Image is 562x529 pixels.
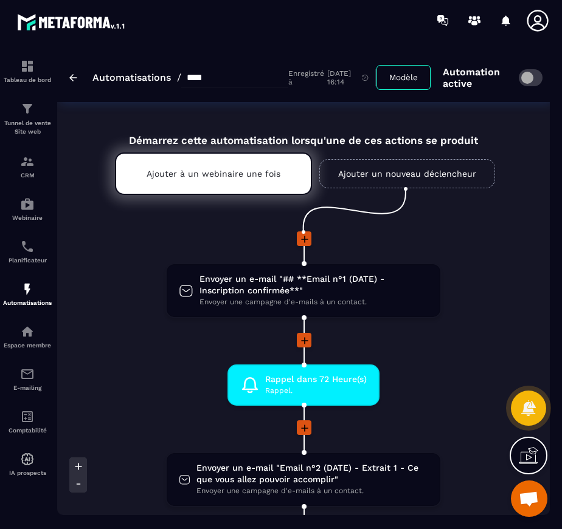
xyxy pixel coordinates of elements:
[3,77,52,83] p: Tableau de bord
[147,169,280,179] p: Ajouter à un webinaire une fois
[92,72,171,83] a: Automatisations
[3,172,52,179] p: CRM
[3,315,52,358] a: automationsautomationsEspace membre
[3,50,52,92] a: formationformationTableau de bord
[3,257,52,264] p: Planificateur
[3,119,52,136] p: Tunnel de vente Site web
[3,469,52,476] p: IA prospects
[20,59,35,73] img: formation
[20,324,35,339] img: automations
[20,282,35,296] img: automations
[3,92,52,145] a: formationformationTunnel de vente Site web
[199,273,428,296] span: Envoyer un e-mail "## **Email n°1 (DATE) - Inscription confirmée**"
[3,299,52,306] p: Automatisations
[177,72,181,83] span: /
[196,485,428,497] span: Envoyer une campagne d'e-mails à un contact.
[3,230,52,273] a: schedulerschedulerPlanificateur
[20,239,35,254] img: scheduler
[327,69,358,86] p: [DATE] 16:14
[376,65,431,90] button: Modèle
[199,296,428,308] span: Envoyer une campagne d'e-mails à un contact.
[265,374,367,385] span: Rappel dans 72 Heure(s)
[20,101,35,116] img: formation
[511,480,547,517] a: Open chat
[20,197,35,211] img: automations
[69,74,77,81] img: arrow
[20,409,35,424] img: accountant
[20,154,35,169] img: formation
[85,120,523,146] div: Démarrez cette automatisation lorsqu'une de ces actions se produit
[443,66,513,89] p: Automation active
[288,69,376,86] div: Enregistré à
[3,342,52,349] p: Espace membre
[3,427,52,434] p: Comptabilité
[3,400,52,443] a: accountantaccountantComptabilité
[3,214,52,221] p: Webinaire
[20,367,35,381] img: email
[319,159,495,188] a: Ajouter un nouveau déclencheur
[3,358,52,400] a: emailemailE-mailing
[17,11,127,33] img: logo
[196,462,428,485] span: Envoyer un e-mail "Email n°2 (DATE) - Extrait 1 - Ce que vous allez pouvoir accomplir"
[3,384,52,391] p: E-mailing
[3,145,52,188] a: formationformationCRM
[3,188,52,230] a: automationsautomationsWebinaire
[20,452,35,466] img: automations
[3,273,52,315] a: automationsautomationsAutomatisations
[265,385,367,397] span: Rappel.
